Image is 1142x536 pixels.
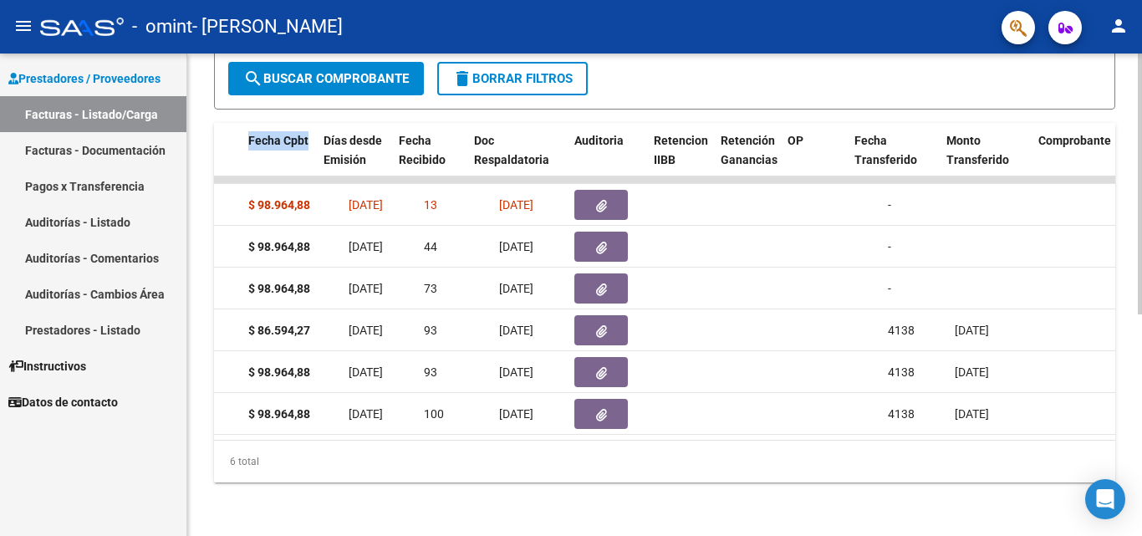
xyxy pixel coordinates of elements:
[192,8,343,45] span: - [PERSON_NAME]
[568,123,647,197] datatable-header-cell: Auditoria
[248,240,310,253] strong: $ 98.964,88
[1085,479,1125,519] div: Open Intercom Messenger
[574,134,624,147] span: Auditoria
[242,123,317,197] datatable-header-cell: Fecha Cpbt
[349,365,383,379] span: [DATE]
[452,71,573,86] span: Borrar Filtros
[8,69,161,88] span: Prestadores / Proveedores
[243,69,263,89] mat-icon: search
[248,282,310,295] strong: $ 98.964,88
[955,324,989,337] span: [DATE]
[499,282,533,295] span: [DATE]
[317,123,392,197] datatable-header-cell: Días desde Emisión
[452,69,472,89] mat-icon: delete
[888,324,915,337] span: 4138
[940,123,1032,197] datatable-header-cell: Monto Transferido
[437,62,588,95] button: Borrar Filtros
[781,123,848,197] datatable-header-cell: OP
[647,123,714,197] datatable-header-cell: Retencion IIBB
[499,240,533,253] span: [DATE]
[888,365,915,379] span: 4138
[424,240,437,253] span: 44
[888,198,891,212] span: -
[424,198,437,212] span: 13
[248,324,310,337] strong: $ 86.594,27
[8,357,86,375] span: Instructivos
[955,365,989,379] span: [DATE]
[8,393,118,411] span: Datos de contacto
[424,407,444,421] span: 100
[848,123,940,197] datatable-header-cell: Fecha Transferido
[888,282,891,295] span: -
[788,134,803,147] span: OP
[1109,16,1129,36] mat-icon: person
[248,198,310,212] strong: $ 98.964,88
[499,407,533,421] span: [DATE]
[349,407,383,421] span: [DATE]
[499,365,533,379] span: [DATE]
[214,441,1115,482] div: 6 total
[424,324,437,337] span: 93
[467,123,568,197] datatable-header-cell: Doc Respaldatoria
[721,134,777,166] span: Retención Ganancias
[228,62,424,95] button: Buscar Comprobante
[888,407,915,421] span: 4138
[349,324,383,337] span: [DATE]
[349,282,383,295] span: [DATE]
[324,134,382,166] span: Días desde Emisión
[854,134,917,166] span: Fecha Transferido
[1038,134,1111,147] span: Comprobante
[654,134,708,166] span: Retencion IIBB
[714,123,781,197] datatable-header-cell: Retención Ganancias
[955,407,989,421] span: [DATE]
[474,134,549,166] span: Doc Respaldatoria
[132,8,192,45] span: - omint
[248,365,310,379] strong: $ 98.964,88
[243,71,409,86] span: Buscar Comprobante
[946,134,1009,166] span: Monto Transferido
[424,365,437,379] span: 93
[424,282,437,295] span: 73
[888,240,891,253] span: -
[349,240,383,253] span: [DATE]
[499,198,533,212] span: [DATE]
[392,123,467,197] datatable-header-cell: Fecha Recibido
[13,16,33,36] mat-icon: menu
[248,407,310,421] strong: $ 98.964,88
[349,198,383,212] span: [DATE]
[248,134,308,147] span: Fecha Cpbt
[499,324,533,337] span: [DATE]
[399,134,446,166] span: Fecha Recibido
